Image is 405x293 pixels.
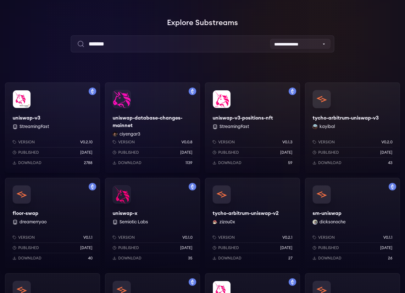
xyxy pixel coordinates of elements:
[218,140,235,145] p: Version
[18,160,42,165] p: Download
[318,235,335,240] p: Version
[19,219,47,225] button: dreamerryao
[5,178,100,268] a: Filter by mainnet networkfloor-swapfloor-swap dreamerryaoVersionv0.1.1Published[DATE]Download40
[280,150,292,155] p: [DATE]
[288,160,292,165] p: 59
[84,160,92,165] p: 2788
[188,256,192,261] p: 35
[105,83,200,173] a: Filter by mainnet networkuniswap-database-changes-mainnetuniswap-database-changes-mainnetciyengar...
[118,245,139,250] p: Published
[205,83,300,173] a: Filter by mainnet networkuniswap-v3-positions-nftuniswap-v3-positions-nft StreamingFastVersionv0....
[389,183,396,190] img: Filter by mainnet network
[219,124,249,130] button: StreamingFast
[18,245,39,250] p: Published
[80,150,92,155] p: [DATE]
[381,140,392,145] p: v0.2.0
[88,256,92,261] p: 40
[180,245,192,250] p: [DATE]
[118,140,135,145] p: Version
[318,150,339,155] p: Published
[118,160,141,165] p: Download
[189,183,196,190] img: Filter by mainnet network
[305,178,400,268] a: Filter by mainnet networksm-uniswapsm-uniswapdicksonoche dicksonocheVersionv0.1.1Published[DATE]D...
[380,245,392,250] p: [DATE]
[318,160,341,165] p: Download
[218,160,241,165] p: Download
[80,140,92,145] p: v0.2.10
[218,245,239,250] p: Published
[282,235,292,240] p: v0.2.1
[305,83,400,173] a: tycho-arbitrum-uniswap-v3tycho-arbitrum-uniswap-v3kayibal kayibalVersionv0.2.0Published[DATE]Down...
[318,245,339,250] p: Published
[181,140,192,145] p: v0.0.8
[218,235,235,240] p: Version
[119,219,148,225] button: Semiotic Labs
[218,256,241,261] p: Download
[280,245,292,250] p: [DATE]
[189,278,196,286] img: Filter by mainnet network
[189,88,196,95] img: Filter by mainnet network
[318,256,341,261] p: Download
[89,183,96,190] img: Filter by mainnet network
[388,256,392,261] p: 26
[319,219,346,225] button: dicksonoche
[118,235,135,240] p: Version
[388,160,392,165] p: 43
[218,150,239,155] p: Published
[5,17,400,29] h1: Explore Substreams
[205,178,300,268] a: tycho-arbitrum-uniswap-v2tycho-arbitrum-uniswap-v2zizou0x zizou0xVersionv0.2.1Published[DATE]Down...
[80,245,92,250] p: [DATE]
[383,235,392,240] p: v0.1.1
[118,150,139,155] p: Published
[5,83,100,173] a: Filter by mainnet networkuniswap-v3uniswap-v3 StreamingFastVersionv0.2.10Published[DATE]Download2788
[219,219,235,225] button: zizou0x
[19,124,49,130] button: StreamingFast
[105,178,200,268] a: Filter by mainnet networkuniswap-xuniswap-x Semiotic LabsVersionv0.1.0Published[DATE]Download35
[288,256,292,261] p: 27
[180,150,192,155] p: [DATE]
[182,235,192,240] p: v0.1.0
[282,140,292,145] p: v0.1.3
[318,140,335,145] p: Version
[18,140,35,145] p: Version
[118,256,141,261] p: Download
[319,124,335,130] button: kayibal
[186,160,192,165] p: 1139
[89,88,96,95] img: Filter by mainnet network
[119,131,140,137] button: ciyengar3
[18,235,35,240] p: Version
[289,88,296,95] img: Filter by mainnet network
[380,150,392,155] p: [DATE]
[18,256,42,261] p: Download
[289,278,296,286] img: Filter by mainnet network
[18,150,39,155] p: Published
[83,235,92,240] p: v0.1.1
